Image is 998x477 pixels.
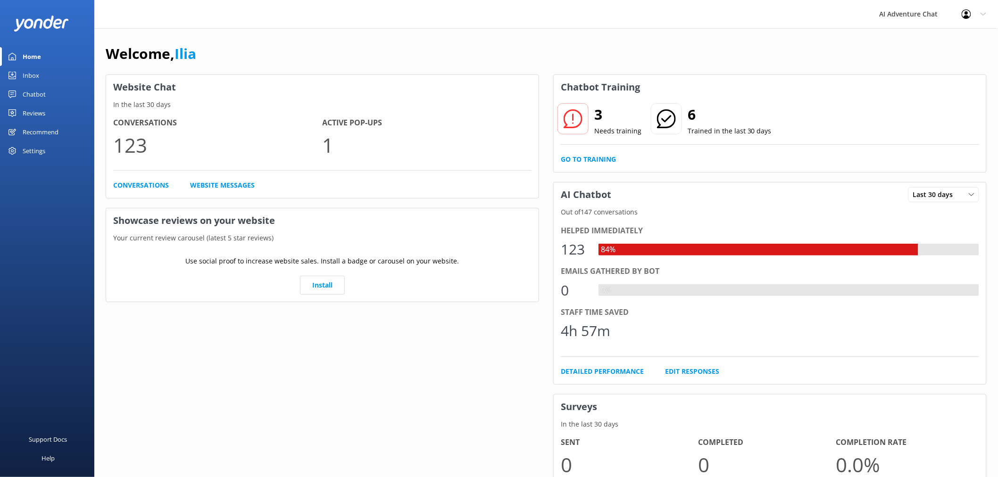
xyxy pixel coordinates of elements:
a: Detailed Performance [561,366,644,377]
div: 0% [599,284,614,296]
p: Out of 147 conversations [554,207,986,217]
h4: Sent [561,436,699,449]
a: Install [300,276,345,295]
a: Edit Responses [665,366,719,377]
div: Reviews [23,104,45,123]
p: In the last 30 days [554,419,986,429]
div: Emails gathered by bot [561,265,979,278]
a: Go to Training [561,154,616,164]
h1: Welcome, [106,42,196,65]
div: 84% [599,244,618,256]
div: 123 [561,238,589,261]
h3: Showcase reviews on your website [106,208,539,233]
span: Last 30 days [913,189,959,200]
h3: Chatbot Training [554,75,647,99]
img: yonder-white-logo.png [14,16,68,31]
p: Your current review carousel (latest 5 star reviews) [106,233,539,243]
h3: Website Chat [106,75,539,99]
h3: AI Chatbot [554,182,618,207]
div: Helped immediately [561,225,979,237]
div: Recommend [23,123,58,141]
p: Needs training [594,126,641,136]
div: Help [42,449,55,468]
p: 1 [323,129,532,161]
div: 4h 57m [561,320,610,342]
h4: Active Pop-ups [323,117,532,129]
a: Conversations [113,180,169,190]
a: Ilia [175,44,196,63]
div: 0 [561,279,589,302]
div: Chatbot [23,85,46,104]
h2: 3 [594,103,641,126]
p: In the last 30 days [106,99,539,110]
p: Use social proof to increase website sales. Install a badge or carousel on your website. [186,256,459,266]
a: Website Messages [190,180,255,190]
div: Inbox [23,66,39,85]
h4: Conversations [113,117,323,129]
div: Support Docs [29,430,67,449]
h4: Completion Rate [836,436,973,449]
div: Staff time saved [561,306,979,319]
h3: Surveys [554,395,986,419]
div: Home [23,47,41,66]
p: 123 [113,129,323,161]
h4: Completed [699,436,836,449]
h2: 6 [688,103,772,126]
div: Settings [23,141,45,160]
p: Trained in the last 30 days [688,126,772,136]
